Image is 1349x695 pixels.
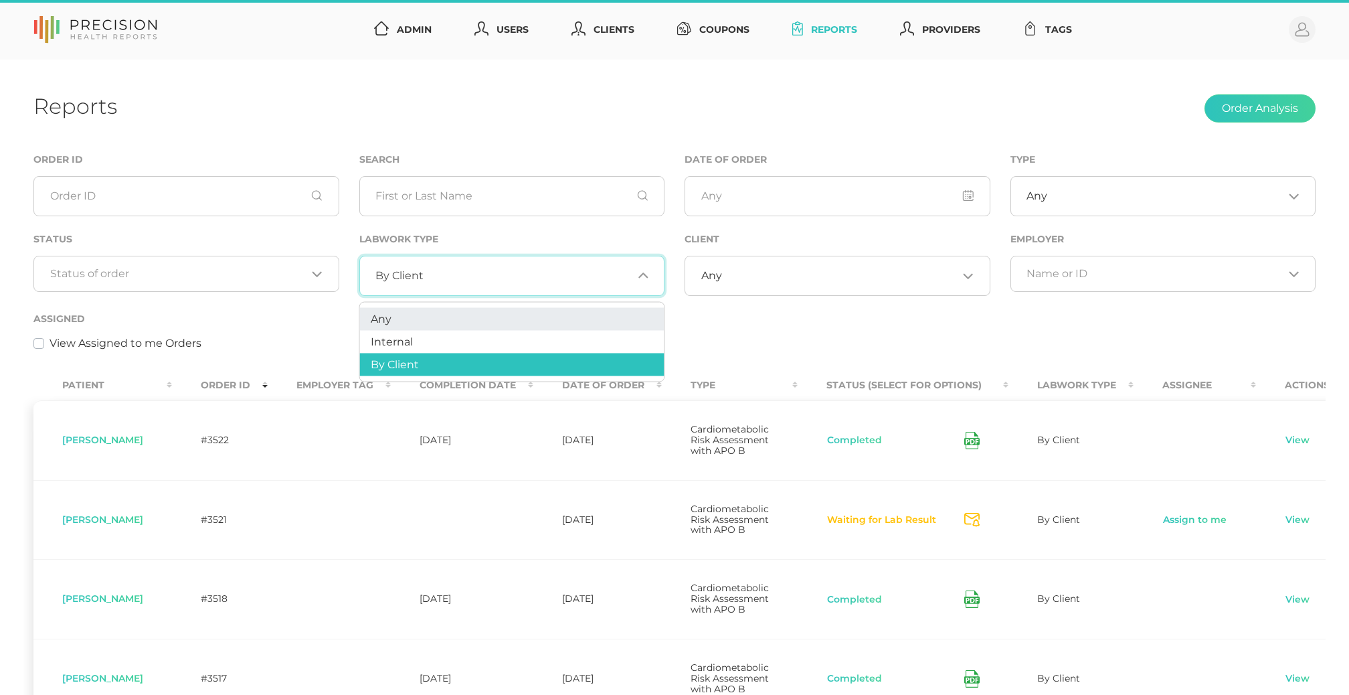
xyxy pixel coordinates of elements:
h1: Reports [33,93,117,119]
label: Type [1010,154,1035,165]
a: Tags [1018,17,1077,42]
span: [PERSON_NAME] [62,434,143,446]
label: Client [685,234,719,245]
a: Reports [787,17,863,42]
div: Search for option [33,256,339,292]
input: Search for option [1047,189,1283,203]
th: Type : activate to sort column ascending [662,370,798,400]
svg: Send Notification [964,513,980,527]
th: Assignee : activate to sort column ascending [1134,370,1256,400]
span: Internal [371,335,413,347]
a: Coupons [672,17,755,42]
span: Cardiometabolic Risk Assessment with APO B [691,582,769,615]
input: Search for option [50,267,307,281]
td: [DATE] [391,400,533,480]
td: [DATE] [533,559,662,639]
span: By Client [1037,434,1080,446]
input: Search for option [722,269,958,283]
span: Any [1026,189,1047,203]
div: Search for option [1010,176,1316,216]
a: Users [469,17,534,42]
a: Admin [369,17,437,42]
button: Waiting for Lab Result [826,514,937,527]
a: View [1285,672,1310,686]
span: By Client [1037,514,1080,526]
a: View [1285,434,1310,447]
div: Search for option [685,256,990,296]
button: Order Analysis [1204,94,1316,123]
a: Clients [566,17,640,42]
th: Labwork Type : activate to sort column ascending [1008,370,1134,400]
th: Employer Tag : activate to sort column ascending [268,370,391,400]
label: Order ID [33,154,83,165]
label: Search [359,154,399,165]
input: Search for option [1026,267,1283,281]
span: [PERSON_NAME] [62,672,143,684]
a: View [1285,593,1310,607]
th: Patient : activate to sort column ascending [33,370,172,400]
label: View Assigned to me Orders [50,335,201,352]
label: Date of Order [685,154,767,165]
button: Completed [826,434,883,447]
th: Status (Select for Options) : activate to sort column ascending [798,370,1008,400]
span: By Client [375,269,424,283]
td: [DATE] [533,480,662,560]
label: Labwork Type [359,234,438,245]
div: Search for option [359,256,665,296]
span: [PERSON_NAME] [62,514,143,526]
th: Completion Date : activate to sort column ascending [391,370,533,400]
label: Employer [1010,234,1064,245]
span: [PERSON_NAME] [62,593,143,605]
td: #3521 [172,480,268,560]
td: #3522 [172,400,268,480]
a: Assign to me [1162,514,1227,527]
input: Any [685,176,990,216]
td: #3518 [172,559,268,639]
span: By Client [1037,593,1080,605]
span: Cardiometabolic Risk Assessment with APO B [691,503,769,536]
td: [DATE] [391,559,533,639]
a: Providers [895,17,986,42]
a: View [1285,514,1310,527]
th: Date Of Order : activate to sort column ascending [533,370,662,400]
th: Order ID : activate to sort column ascending [172,370,268,400]
span: Cardiometabolic Risk Assessment with APO B [691,662,769,695]
td: [DATE] [533,400,662,480]
label: Assigned [33,313,85,325]
div: Search for option [1010,256,1316,292]
label: Status [33,234,72,245]
span: By Client [371,358,419,370]
span: Any [371,312,391,325]
span: By Client [1037,672,1080,684]
button: Completed [826,672,883,686]
button: Completed [826,593,883,607]
input: Order ID [33,176,339,216]
input: Search for option [424,269,632,283]
span: Cardiometabolic Risk Assessment with APO B [691,423,769,457]
span: Any [701,269,722,283]
input: First or Last Name [359,176,665,216]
